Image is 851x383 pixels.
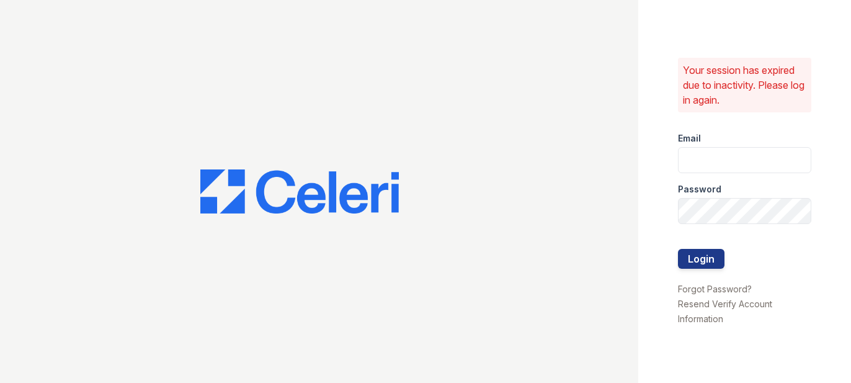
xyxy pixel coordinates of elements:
img: CE_Logo_Blue-a8612792a0a2168367f1c8372b55b34899dd931a85d93a1a3d3e32e68fde9ad4.png [200,169,399,214]
button: Login [678,249,724,269]
label: Password [678,183,721,196]
a: Forgot Password? [678,284,752,294]
p: Your session has expired due to inactivity. Please log in again. [683,63,806,107]
label: Email [678,132,701,145]
a: Resend Verify Account Information [678,299,772,324]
